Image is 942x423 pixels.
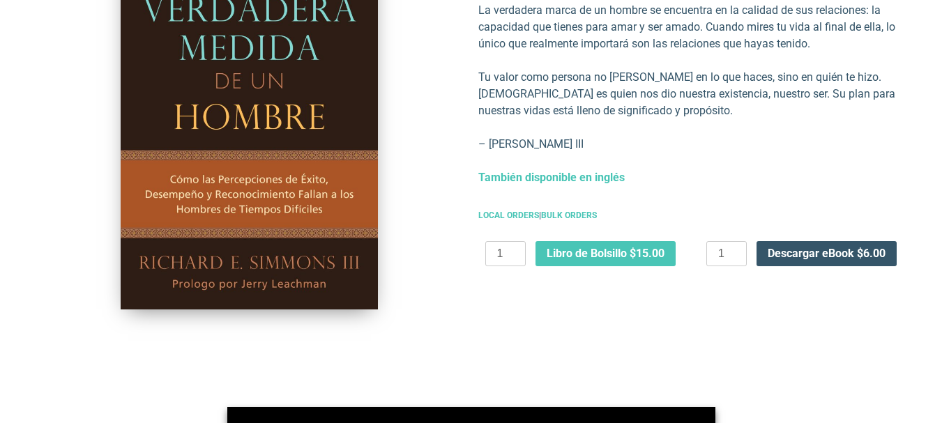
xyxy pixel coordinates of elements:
[757,241,897,266] button: Descargar eBook $6.00
[478,2,908,52] p: La verdadera marca de un hombre se encuentra en la calidad de sus relaciones: la capacidad que ti...
[535,241,676,266] button: Libro de Bolsillo $15.00
[478,69,908,119] p: Tu valor como persona no [PERSON_NAME] en lo que haces, sino en quién te hizo. [DEMOGRAPHIC_DATA]...
[706,241,747,266] input: Product quantity
[478,171,625,184] a: También disponible en inglés
[547,248,664,259] span: Libro de Bolsillo $15.00
[485,241,526,266] input: Product quantity
[478,136,908,153] p: – [PERSON_NAME] III
[541,210,597,220] a: BULK ORDERS
[478,210,539,220] a: LOCAL ORDERS
[478,209,908,222] p: |
[768,248,886,259] span: Descargar eBook $6.00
